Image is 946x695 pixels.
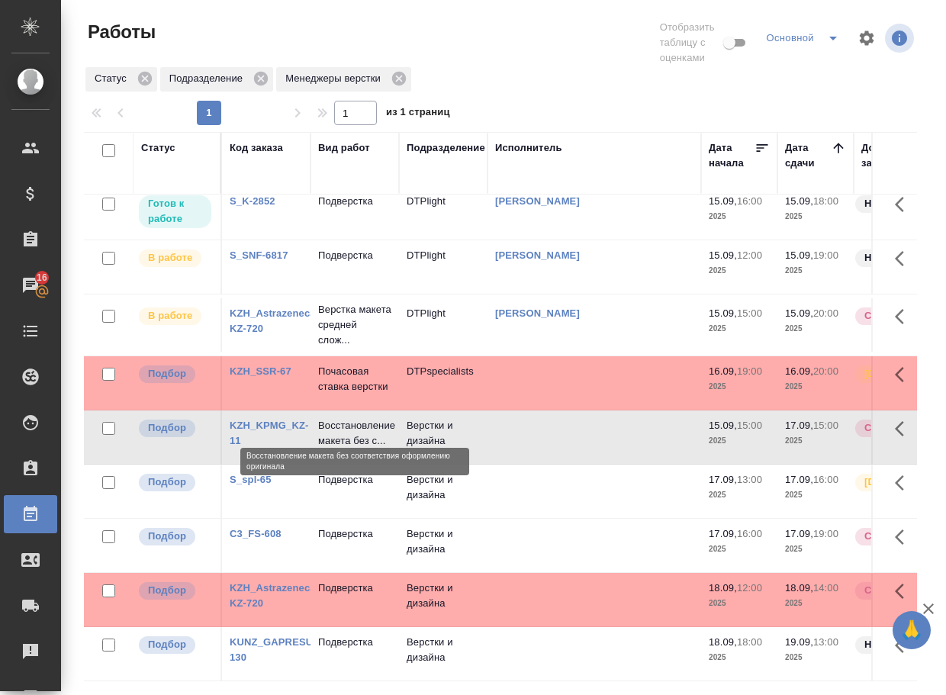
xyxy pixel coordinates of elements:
div: Дата начала [709,140,755,171]
button: Здесь прячутся важные кнопки [886,519,922,555]
p: 18.09, [709,636,737,648]
p: Срочный [864,583,910,598]
div: Подразделение [407,140,485,156]
p: Подбор [148,637,186,652]
p: Срочный [864,308,910,323]
p: 15.09, [785,307,813,319]
a: C3_FS-608 [230,528,282,539]
div: Статус [85,67,157,92]
p: Подбор [148,475,186,490]
p: 15:00 [737,420,762,431]
p: 2025 [709,596,770,611]
p: [DEMOGRAPHIC_DATA] [864,366,941,381]
p: 15.09, [709,307,737,319]
p: 17.09, [709,528,737,539]
button: Здесь прячутся важные кнопки [886,298,922,335]
p: В работе [148,250,192,265]
span: Посмотреть информацию [885,24,917,53]
button: Здесь прячутся важные кнопки [886,186,922,223]
div: Исполнитель может приступить к работе [137,194,213,230]
p: 17.09, [785,474,813,485]
p: Подверстка [318,581,391,596]
span: Настроить таблицу [848,20,885,56]
button: Здесь прячутся важные кнопки [886,627,922,664]
div: Дата сдачи [785,140,831,171]
p: 2025 [785,263,846,278]
p: 2025 [709,379,770,394]
p: 2025 [785,379,846,394]
p: Подверстка [318,194,391,209]
a: KZH_SSR-67 [230,365,291,377]
button: Здесь прячутся важные кнопки [886,573,922,610]
td: DTPspecialists [399,356,487,410]
p: 20:00 [813,307,838,319]
td: DTPlight [399,298,487,352]
button: Здесь прячутся важные кнопки [886,356,922,393]
p: Нормальный [864,637,930,652]
p: Срочный [864,529,910,544]
p: 2025 [785,321,846,336]
p: 16.09, [709,365,737,377]
div: Доп. статус заказа [861,140,941,171]
p: Подбор [148,583,186,598]
p: 17.09, [785,420,813,431]
p: Нормальный [864,250,930,265]
div: split button [762,26,848,50]
p: 19:00 [813,249,838,261]
p: 15.09, [785,249,813,261]
p: 2025 [785,542,846,557]
p: 15:00 [813,420,838,431]
a: KUNZ_GAPRESURS-130 [230,636,330,663]
p: 2025 [785,433,846,449]
p: 2025 [709,487,770,503]
p: 2025 [785,209,846,224]
button: Здесь прячутся важные кнопки [886,465,922,501]
p: 19:00 [737,365,762,377]
p: 2025 [785,487,846,503]
span: Работы [84,20,156,44]
button: Здесь прячутся важные кнопки [886,240,922,277]
span: из 1 страниц [386,103,450,125]
a: 16 [4,266,57,304]
td: Верстки и дизайна [399,573,487,626]
p: 16:00 [737,195,762,207]
button: 🙏 [893,611,931,649]
a: KZH_Astrazeneca-KZ-720 [230,582,319,609]
p: Верстка макета средней слож... [318,302,391,348]
span: 16 [27,270,56,285]
div: Можно подбирать исполнителей [137,635,213,655]
p: Подверстка [318,248,391,263]
p: Подверстка [318,526,391,542]
a: S_SNF-6817 [230,249,288,261]
p: 20:00 [813,365,838,377]
p: Срочный [864,420,910,436]
p: Готов к работе [148,196,202,227]
p: Подбор [148,366,186,381]
p: Подверстка [318,635,391,650]
p: 15.09, [785,195,813,207]
p: [DEMOGRAPHIC_DATA] [864,475,941,490]
div: Вид работ [318,140,370,156]
p: 15.09, [709,195,737,207]
a: KZH_Astrazeneca-KZ-720 [230,307,319,334]
p: 16:00 [737,528,762,539]
p: 13:00 [813,636,838,648]
div: Можно подбирать исполнителей [137,418,213,439]
span: Отобразить таблицу с оценками [660,20,721,66]
p: Статус [95,71,132,86]
p: Восстановление макета без с... [318,418,391,449]
p: 2025 [709,209,770,224]
p: Подбор [148,420,186,436]
div: Можно подбирать исполнителей [137,364,213,385]
a: S_spl-65 [230,474,272,485]
div: Менеджеры верстки [276,67,411,92]
div: Можно подбирать исполнителей [137,581,213,601]
a: [PERSON_NAME] [495,307,580,319]
span: 🙏 [899,614,925,646]
p: Подразделение [169,71,248,86]
p: 2025 [709,263,770,278]
p: Нормальный [864,196,930,211]
p: 2025 [709,433,770,449]
p: 2025 [709,542,770,557]
p: 15:00 [737,307,762,319]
